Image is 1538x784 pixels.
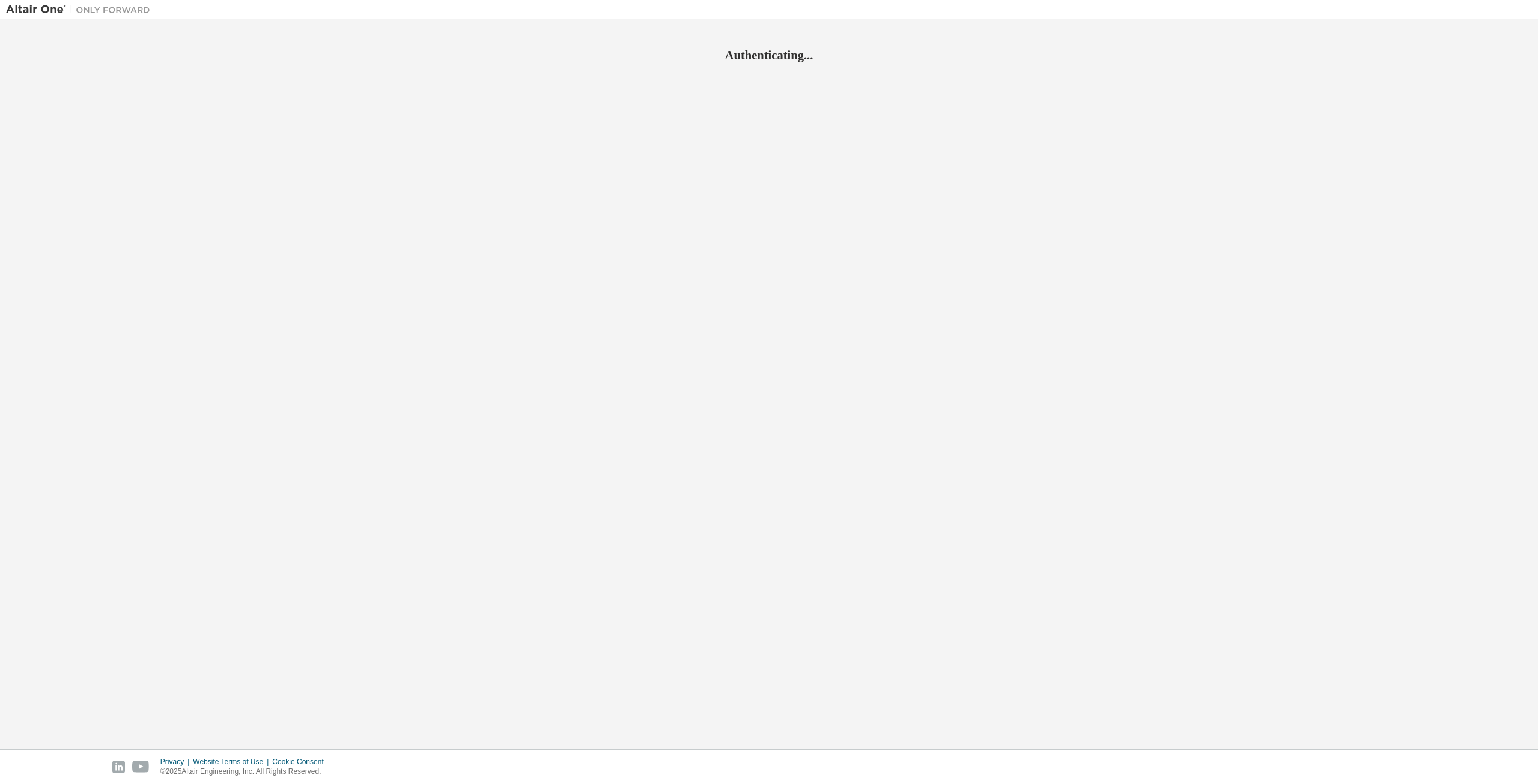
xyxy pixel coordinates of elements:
[160,767,331,777] p: © 2025 Altair Engineering, Inc. All Rights Reserved.
[160,757,193,767] div: Privacy
[132,761,150,773] img: youtube.svg
[193,757,272,767] div: Website Terms of Use
[6,4,156,16] img: Altair One
[6,47,1532,63] h2: Authenticating...
[272,757,330,767] div: Cookie Consent
[112,761,125,773] img: linkedin.svg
